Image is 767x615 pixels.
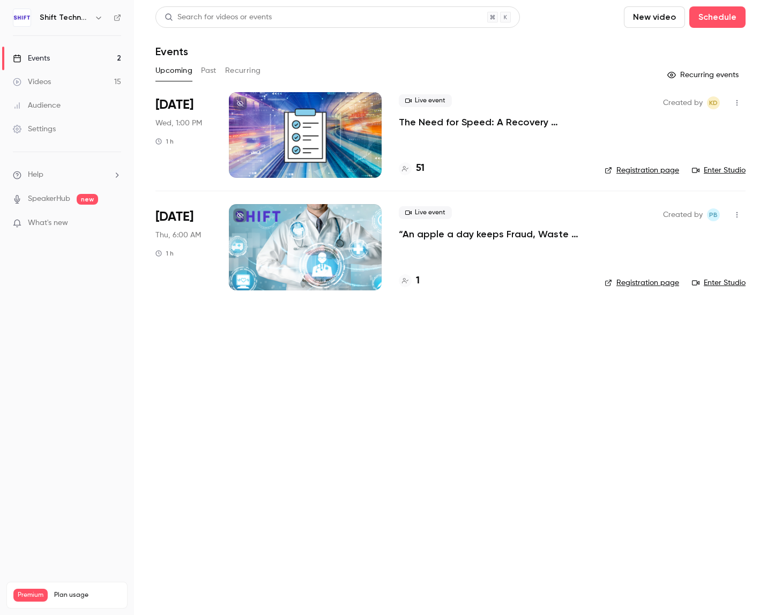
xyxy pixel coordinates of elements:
span: What's new [28,217,68,229]
h4: 51 [416,161,425,176]
img: Shift Technology [13,9,31,26]
a: 51 [399,161,425,176]
a: Registration page [605,165,679,176]
button: New video [624,6,685,28]
button: Past [201,62,217,79]
span: Live event [399,94,452,107]
span: Thu, 6:00 AM [155,230,201,241]
span: Kristen DeLuca [707,96,720,109]
a: Enter Studio [692,277,746,288]
span: Live event [399,206,452,219]
span: Wed, 1:00 PM [155,118,202,129]
div: Nov 13 Thu, 12:00 PM (Europe/Paris) [155,204,212,290]
div: Settings [13,124,56,134]
li: help-dropdown-opener [13,169,121,181]
a: The Need for Speed: A Recovery Checklist [399,116,587,129]
span: [DATE] [155,96,193,114]
span: Created by [663,208,703,221]
div: Oct 8 Wed, 1:00 PM (America/New York) [155,92,212,178]
div: Audience [13,100,61,111]
span: KD [709,96,718,109]
span: PB [709,208,718,221]
span: Created by [663,96,703,109]
span: new [77,194,98,205]
a: 1 [399,274,420,288]
div: 1 h [155,137,174,146]
button: Recurring events [662,66,746,84]
span: Plan usage [54,591,121,599]
div: Search for videos or events [165,12,272,23]
h1: Events [155,45,188,58]
div: 1 h [155,249,174,258]
h4: 1 [416,274,420,288]
h6: Shift Technology [40,12,90,23]
span: Pauline Babouhot [707,208,720,221]
a: SpeakerHub [28,193,70,205]
a: “An apple a day keeps Fraud, Waste and Abuse away”: How advanced technologies prevent errors, abu... [399,228,587,241]
span: Premium [13,589,48,602]
span: Help [28,169,43,181]
a: Registration page [605,277,679,288]
span: [DATE] [155,208,193,226]
button: Recurring [225,62,261,79]
a: Enter Studio [692,165,746,176]
div: Events [13,53,50,64]
button: Upcoming [155,62,192,79]
div: Videos [13,77,51,87]
button: Schedule [689,6,746,28]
